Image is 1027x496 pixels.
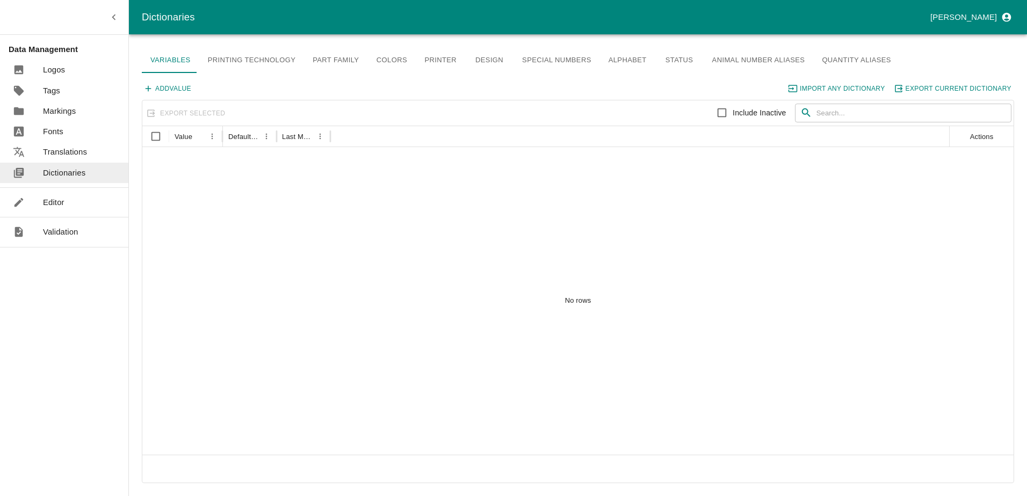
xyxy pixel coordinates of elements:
[199,47,305,73] a: Printing Technology
[259,129,274,144] button: Default value column menu
[416,47,465,73] a: Printer
[43,105,76,117] p: Markings
[142,47,199,73] a: Variables
[43,167,85,179] p: Dictionaries
[43,85,60,97] p: Tags
[142,147,1014,455] div: No rows
[930,11,997,23] p: [PERSON_NAME]
[175,133,192,141] div: Value
[733,107,786,119] p: Include Inactive
[142,9,926,25] div: Dictionaries
[926,8,1014,26] button: profile
[205,129,220,144] button: Value column menu
[313,129,328,144] button: Last Modified column menu
[367,47,416,73] a: Colors
[9,43,128,55] p: Data Management
[600,47,655,73] a: Alphabet
[43,196,64,208] p: Editor
[892,82,1014,96] button: export
[282,133,313,141] div: Last Modified
[43,146,87,158] p: Translations
[816,104,1011,123] input: Search...
[970,133,994,141] div: Actions
[43,126,63,137] p: Fonts
[304,47,367,73] a: Part Family
[228,133,259,141] div: Default value
[813,47,900,73] a: Quantity aliases
[43,226,78,238] p: Validation
[513,47,600,73] a: Special numbers
[465,47,513,73] a: Design
[786,82,888,96] button: import
[142,82,194,96] button: AddValue
[655,47,704,73] a: Status
[704,47,814,73] a: Animal Number aliases
[43,64,65,76] p: Logos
